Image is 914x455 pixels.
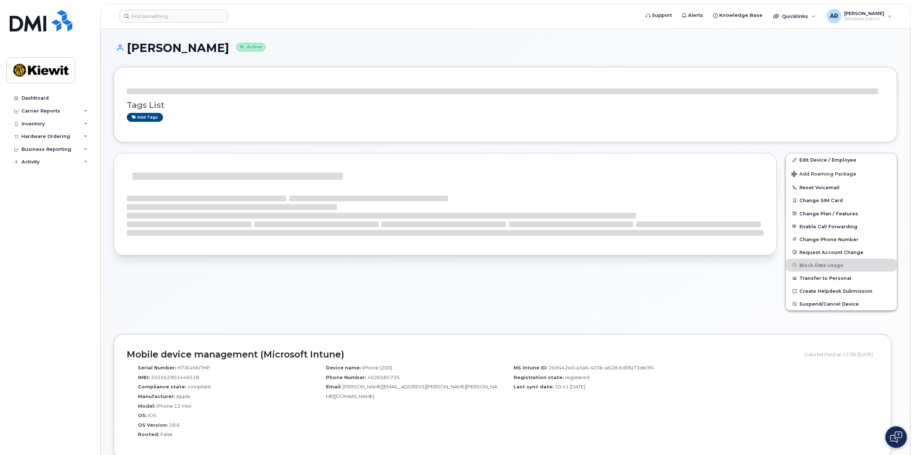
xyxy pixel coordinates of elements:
[236,43,265,51] small: Active
[177,365,210,370] span: H7J64NN7HP
[786,297,897,310] button: Suspend/Cancel Device
[160,431,173,437] span: False
[148,412,157,418] span: iOS
[514,364,548,371] label: MS Intune ID:
[138,403,155,409] label: Model:
[138,374,150,381] label: IMEI:
[187,384,211,389] span: compliant
[114,42,897,54] h1: [PERSON_NAME]
[786,166,897,181] button: Add Roaming Package
[176,393,190,399] span: Apple
[799,301,859,307] span: Suspend/Cancel Device
[786,259,897,272] button: Block Data Usage
[157,403,191,409] span: iPhone 12 mini
[138,431,159,438] label: Rooted:
[326,384,497,399] span: [PERSON_NAME][EMAIL_ADDRESS][PERSON_NAME][PERSON_NAME][DOMAIN_NAME]
[549,365,654,370] span: 269442e0-a3a6-403b-a628-bd0fa73de3f4
[138,412,147,419] label: OS:
[804,348,878,361] div: Data fetched at 12:06 [DATE]
[799,224,857,229] span: Enable Call Forwarding
[362,365,392,370] span: iPhone (200)
[786,220,897,233] button: Enable Call Forwarding
[326,383,342,390] label: Email:
[514,383,554,390] label: Last sync date:
[127,113,163,122] a: Add tags
[786,194,897,207] button: Change SIM Card
[127,350,799,360] h2: Mobile device management (Microsoft Intune)
[127,101,884,110] h3: Tags List
[169,422,180,428] span: 18.6
[138,422,168,428] label: OS Version:
[326,374,366,381] label: Phone Number:
[786,207,897,220] button: Change Plan / Features
[786,233,897,246] button: Change Phone Number
[799,211,858,216] span: Change Plan / Features
[786,284,897,297] a: Create Helpdesk Submission
[792,171,856,178] span: Add Roaming Package
[326,364,361,371] label: Device name:
[786,246,897,259] button: Request Account Change
[514,374,564,381] label: Registration state:
[890,431,902,443] img: Open chat
[151,374,199,380] span: 355562901446518
[367,374,400,380] span: 4026585735
[786,153,897,166] a: Edit Device / Employee
[138,383,186,390] label: Compliance state:
[138,393,175,400] label: Manufacturer:
[786,272,897,284] button: Transfer to Personal
[138,364,176,371] label: Serial Number:
[565,374,590,380] span: registered
[555,384,585,389] span: 10:41 [DATE]
[786,181,897,194] button: Reset Voicemail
